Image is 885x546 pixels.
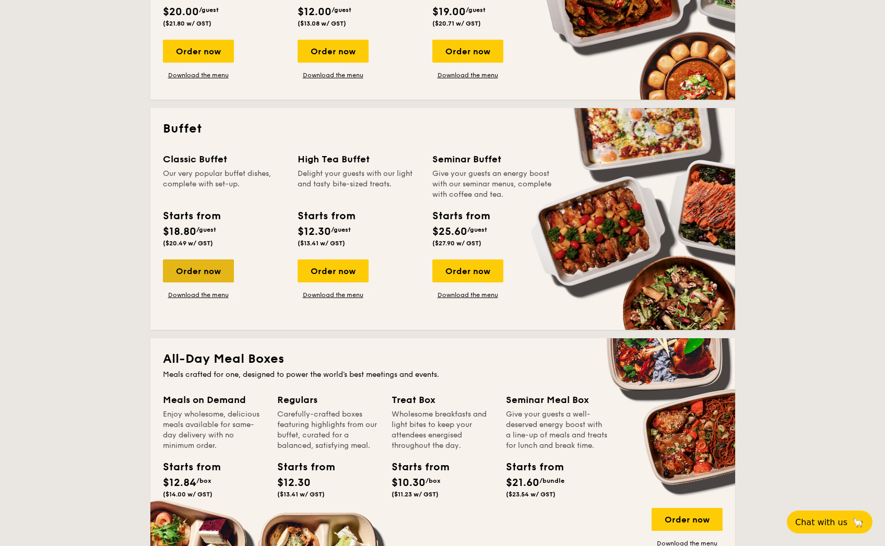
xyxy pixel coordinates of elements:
[298,291,369,299] a: Download the menu
[163,6,199,18] span: $20.00
[331,226,351,233] span: /guest
[506,459,553,475] div: Starts from
[432,259,503,282] div: Order now
[392,393,493,407] div: Treat Box
[163,121,723,137] h2: Buffet
[196,226,216,233] span: /guest
[432,152,554,167] div: Seminar Buffet
[432,291,503,299] a: Download the menu
[466,6,486,14] span: /guest
[298,169,420,200] div: Delight your guests with our light and tasty bite-sized treats.
[163,20,211,27] span: ($21.80 w/ GST)
[432,71,503,79] a: Download the menu
[163,40,234,63] div: Order now
[277,409,379,451] div: Carefully-crafted boxes featuring highlights from our buffet, curated for a balanced, satisfying ...
[426,477,441,484] span: /box
[298,40,369,63] div: Order now
[795,517,847,527] span: Chat with us
[432,40,503,63] div: Order now
[163,152,285,167] div: Classic Buffet
[298,71,369,79] a: Download the menu
[506,491,556,498] span: ($23.54 w/ GST)
[852,516,864,528] span: 🦙
[199,6,219,14] span: /guest
[392,477,426,489] span: $10.30
[298,6,332,18] span: $12.00
[332,6,351,14] span: /guest
[652,508,723,531] div: Order now
[432,169,554,200] div: Give your guests an energy boost with our seminar menus, complete with coffee and tea.
[432,225,467,238] span: $25.60
[467,226,487,233] span: /guest
[163,409,265,451] div: Enjoy wholesome, delicious meals available for same-day delivery with no minimum order.
[163,71,234,79] a: Download the menu
[298,208,355,224] div: Starts from
[163,370,723,380] div: Meals crafted for one, designed to power the world's best meetings and events.
[539,477,564,484] span: /bundle
[432,20,481,27] span: ($20.71 w/ GST)
[163,291,234,299] a: Download the menu
[432,6,466,18] span: $19.00
[298,240,345,247] span: ($13.41 w/ GST)
[432,240,481,247] span: ($27.90 w/ GST)
[163,259,234,282] div: Order now
[392,491,439,498] span: ($11.23 w/ GST)
[506,477,539,489] span: $21.60
[163,491,213,498] span: ($14.00 w/ GST)
[506,409,608,451] div: Give your guests a well-deserved energy boost with a line-up of meals and treats for lunch and br...
[163,225,196,238] span: $18.80
[277,491,325,498] span: ($13.41 w/ GST)
[163,477,196,489] span: $12.84
[163,240,213,247] span: ($20.49 w/ GST)
[277,459,324,475] div: Starts from
[506,393,608,407] div: Seminar Meal Box
[298,20,346,27] span: ($13.08 w/ GST)
[277,393,379,407] div: Regulars
[298,225,331,238] span: $12.30
[163,208,220,224] div: Starts from
[298,152,420,167] div: High Tea Buffet
[163,169,285,200] div: Our very popular buffet dishes, complete with set-up.
[392,459,439,475] div: Starts from
[392,409,493,451] div: Wholesome breakfasts and light bites to keep your attendees energised throughout the day.
[163,459,210,475] div: Starts from
[163,351,723,367] h2: All-Day Meal Boxes
[277,477,311,489] span: $12.30
[163,393,265,407] div: Meals on Demand
[298,259,369,282] div: Order now
[196,477,211,484] span: /box
[787,511,872,533] button: Chat with us🦙
[432,208,489,224] div: Starts from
